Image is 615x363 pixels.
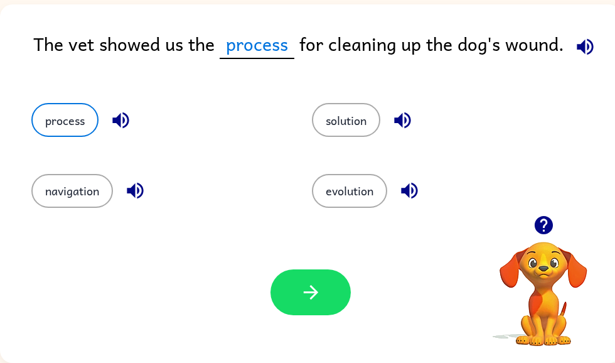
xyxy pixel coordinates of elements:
button: evolution [312,174,387,208]
video: Your browser must support playing .mp4 files to use Literably. Please try using another browser. [481,222,606,348]
button: solution [312,103,380,137]
button: process [31,103,99,137]
span: process [220,30,294,59]
button: navigation [31,174,113,208]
